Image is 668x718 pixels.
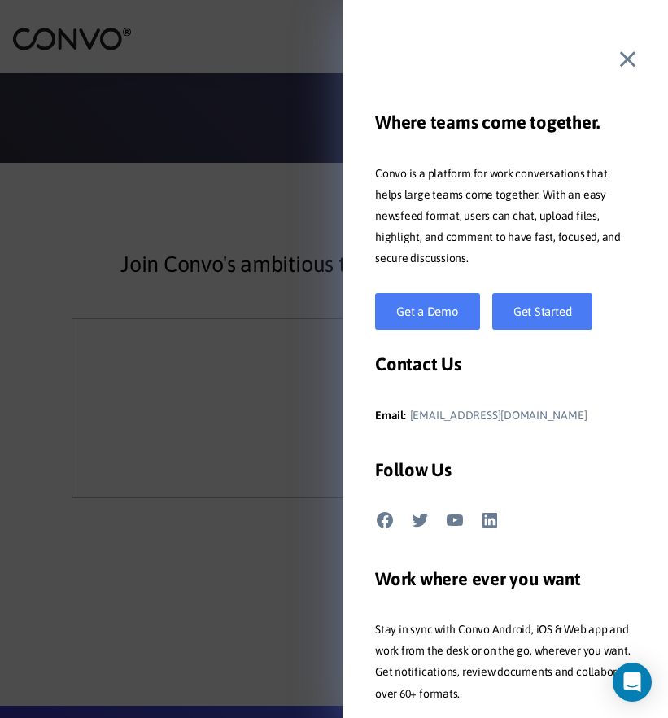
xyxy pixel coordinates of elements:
p: Convo is a platform for work conversations that helps large teams come together. With an easy new... [375,163,635,269]
a: Email:[EMAIL_ADDRESS][DOMAIN_NAME] [375,405,587,426]
a: Get a Demo [375,293,480,330]
span: Email: [375,405,406,426]
div: Open Intercom Messenger [613,663,652,702]
h3: Follow Us [375,458,635,494]
h3: Where teams come together. [375,111,635,147]
a: Get Started [492,293,593,330]
p: Stay in sync with Convo Android, iOS & Web app and work from the desk or on the go, wherever you ... [375,619,635,704]
h2: Work where ever you want [375,567,635,603]
h3: Contact Us [375,352,635,388]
